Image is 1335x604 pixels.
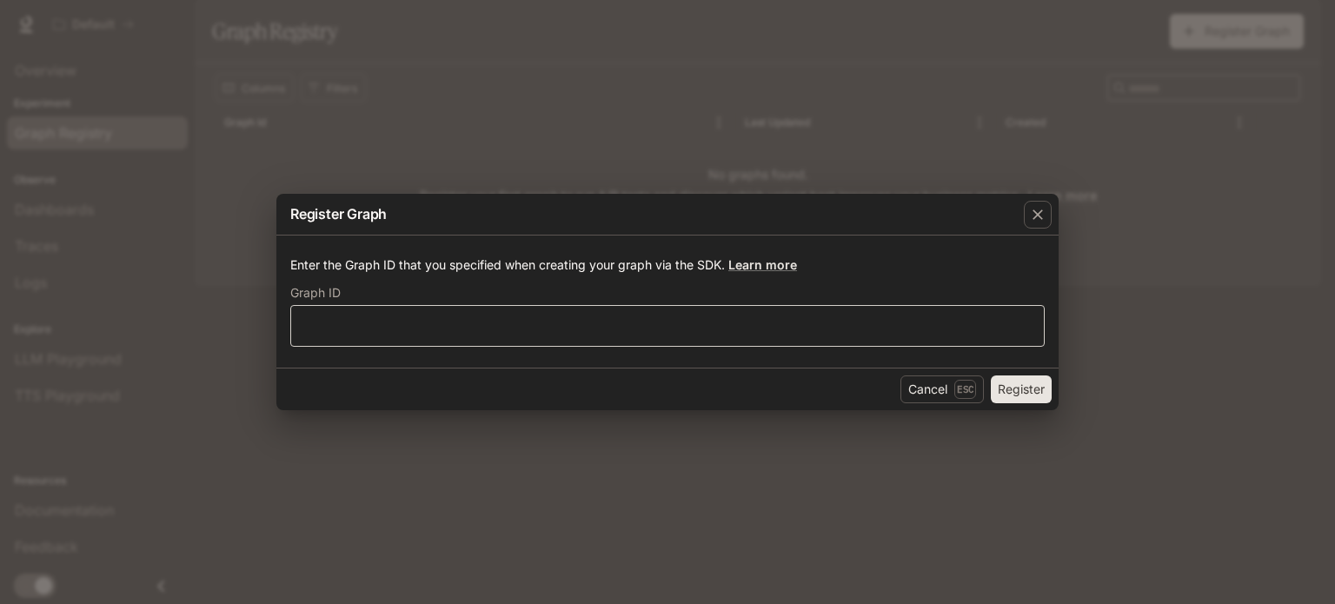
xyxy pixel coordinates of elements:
[991,375,1052,403] button: Register
[954,380,976,399] p: Esc
[900,375,984,403] button: CancelEsc
[290,287,341,299] p: Graph ID
[290,256,1045,274] p: Enter the Graph ID that you specified when creating your graph via the SDK.
[728,257,797,272] a: Learn more
[290,203,387,224] p: Register Graph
